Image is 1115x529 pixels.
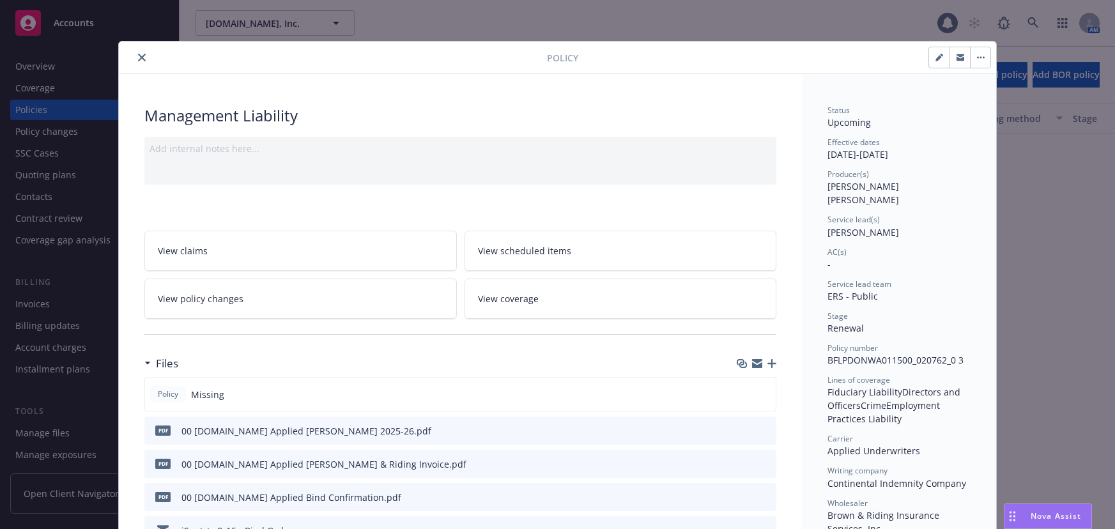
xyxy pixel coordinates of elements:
[827,116,871,128] span: Upcoming
[827,342,878,353] span: Policy number
[547,51,578,65] span: Policy
[1031,510,1081,521] span: Nova Assist
[478,244,571,257] span: View scheduled items
[739,491,750,504] button: download file
[760,457,771,471] button: preview file
[144,105,776,126] div: Management Liability
[739,457,750,471] button: download file
[827,433,853,444] span: Carrier
[181,491,401,504] div: 00 [DOMAIN_NAME] Applied Bind Confirmation.pdf
[827,310,848,321] span: Stage
[465,279,777,319] a: View coverage
[827,105,850,116] span: Status
[760,424,771,438] button: preview file
[155,425,171,435] span: pdf
[827,169,869,180] span: Producer(s)
[155,459,171,468] span: pdf
[181,424,431,438] div: 00 [DOMAIN_NAME] Applied [PERSON_NAME] 2025-26.pdf
[827,258,831,270] span: -
[827,374,890,385] span: Lines of coverage
[158,244,208,257] span: View claims
[827,498,868,509] span: Wholesaler
[827,214,880,225] span: Service lead(s)
[158,292,243,305] span: View policy changes
[827,477,966,489] span: Continental Indemnity Company
[181,457,466,471] div: 00 [DOMAIN_NAME] Applied [PERSON_NAME] & Riding Invoice.pdf
[760,491,771,504] button: preview file
[827,386,963,411] span: Directors and Officers
[155,492,171,502] span: pdf
[827,180,902,206] span: [PERSON_NAME] [PERSON_NAME]
[739,424,750,438] button: download file
[827,279,891,289] span: Service lead team
[156,355,178,372] h3: Files
[144,231,457,271] a: View claims
[191,388,224,401] span: Missing
[861,399,886,411] span: Crime
[827,465,888,476] span: Writing company
[465,231,777,271] a: View scheduled items
[827,354,964,366] span: BFLPDONWA011500_020762_0 3
[134,50,150,65] button: close
[155,388,181,400] span: Policy
[827,399,942,425] span: Employment Practices Liability
[150,142,771,155] div: Add internal notes here...
[1004,504,1020,528] div: Drag to move
[827,226,899,238] span: [PERSON_NAME]
[478,292,539,305] span: View coverage
[1004,503,1092,529] button: Nova Assist
[827,137,971,161] div: [DATE] - [DATE]
[827,445,920,457] span: Applied Underwriters
[827,386,902,398] span: Fiduciary Liability
[827,247,847,257] span: AC(s)
[827,322,864,334] span: Renewal
[827,290,878,302] span: ERS - Public
[144,355,178,372] div: Files
[827,137,880,148] span: Effective dates
[144,279,457,319] a: View policy changes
